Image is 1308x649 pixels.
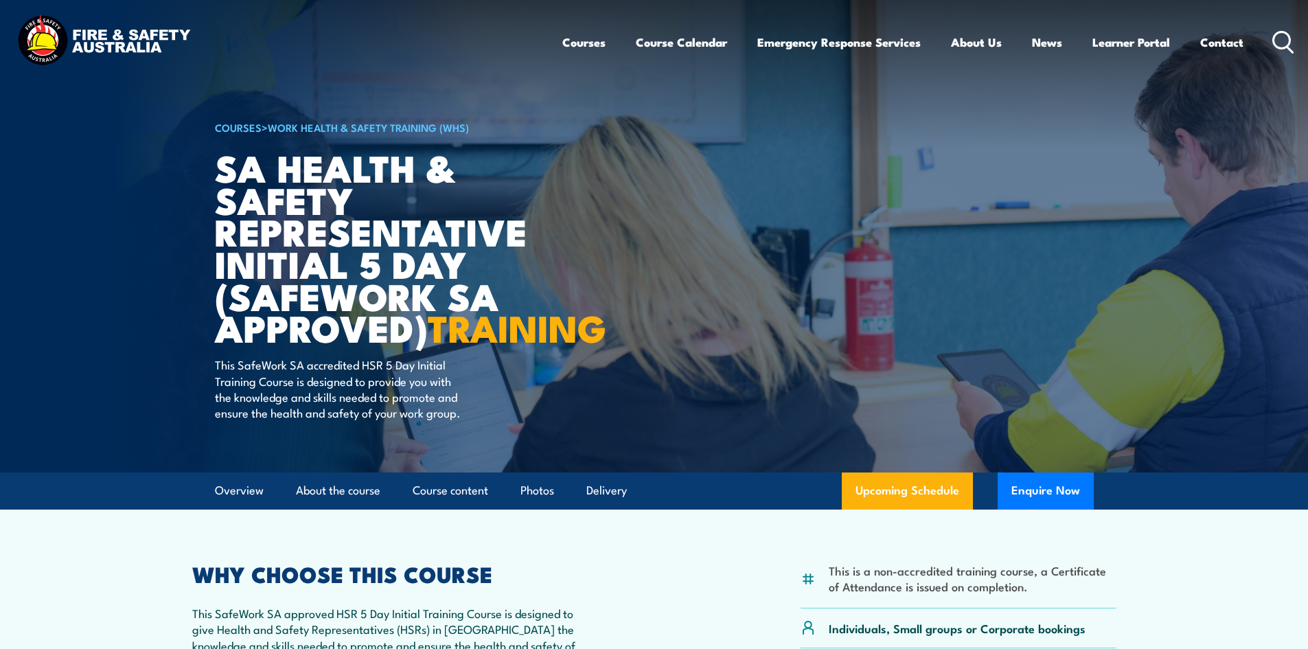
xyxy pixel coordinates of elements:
[268,119,469,135] a: Work Health & Safety Training (WHS)
[757,24,921,60] a: Emergency Response Services
[562,24,606,60] a: Courses
[215,119,262,135] a: COURSES
[1092,24,1170,60] a: Learner Portal
[586,472,627,509] a: Delivery
[1032,24,1062,60] a: News
[413,472,488,509] a: Course content
[192,564,593,583] h2: WHY CHOOSE THIS COURSE
[1200,24,1243,60] a: Contact
[215,356,466,421] p: This SafeWork SA accredited HSR 5 Day Initial Training Course is designed to provide you with the...
[215,472,264,509] a: Overview
[951,24,1002,60] a: About Us
[215,151,554,343] h1: SA Health & Safety Representative Initial 5 Day (SafeWork SA Approved)
[998,472,1094,510] button: Enquire Now
[829,562,1116,595] li: This is a non-accredited training course, a Certificate of Attendance is issued on completion.
[842,472,973,510] a: Upcoming Schedule
[296,472,380,509] a: About the course
[428,298,606,355] strong: TRAINING
[636,24,727,60] a: Course Calendar
[829,620,1086,636] p: Individuals, Small groups or Corporate bookings
[215,119,554,135] h6: >
[520,472,554,509] a: Photos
